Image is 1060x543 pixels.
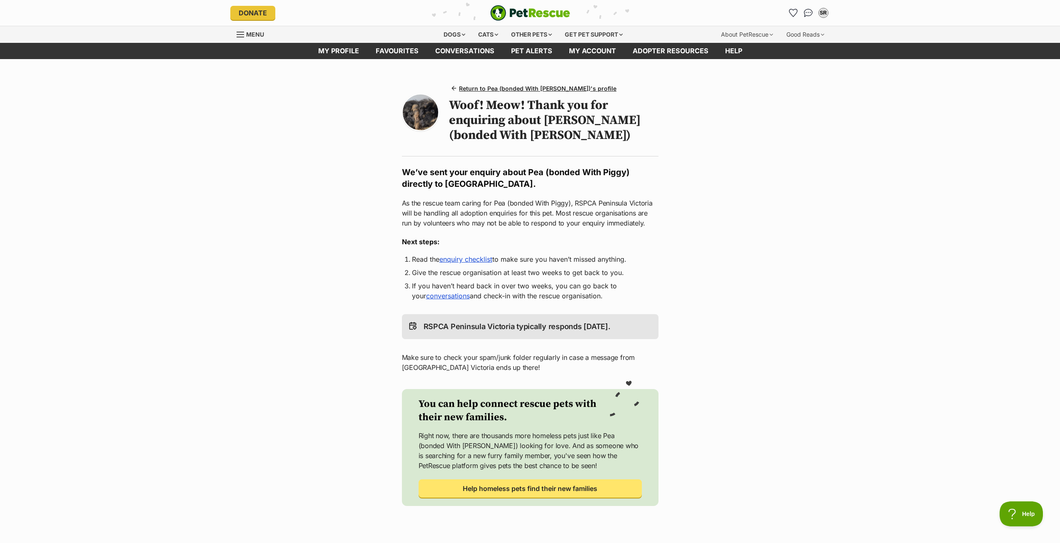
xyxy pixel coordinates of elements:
a: Adopter resources [624,43,717,59]
p: Make sure to check your spam/junk folder regularly in case a message from [GEOGRAPHIC_DATA] Victo... [402,352,658,372]
a: My profile [310,43,367,59]
iframe: Help Scout Beacon - Open [1000,501,1043,526]
li: If you haven’t heard back in over two weeks, you can go back to your and check-in with the rescue... [412,281,648,301]
h3: Next steps: [402,237,658,247]
p: As the rescue team caring for Pea (bonded With Piggy), RSPCA Peninsula Victoria will be handling ... [402,198,658,228]
ul: Account quick links [787,6,830,20]
div: Cats [472,26,504,43]
a: Conversations [802,6,815,20]
a: Favourites [367,43,427,59]
a: conversations [426,292,470,300]
button: My account [817,6,830,20]
div: Good Reads [781,26,830,43]
a: Return to Pea (bonded With [PERSON_NAME])'s profile [449,82,620,94]
span: Return to Pea (bonded With [PERSON_NAME])'s profile [459,84,616,93]
a: Help [717,43,751,59]
a: Menu [237,26,270,41]
img: Photo of Pea (Bonded With Piggy) [403,94,439,130]
li: Read the to make sure you haven’t missed anything. [412,254,648,264]
a: Pet alerts [503,43,561,59]
a: enquiry checklist [439,255,492,263]
a: Favourites [787,6,800,20]
a: conversations [427,43,503,59]
p: Right now, there are thousands more homeless pets just like Pea (bonded With [PERSON_NAME]) looki... [419,431,642,471]
h2: We’ve sent your enquiry about Pea (bonded With Piggy) directly to [GEOGRAPHIC_DATA]. [402,166,658,190]
a: Help homeless pets find their new families [419,479,642,498]
div: SR [819,9,828,17]
div: About PetRescue [715,26,779,43]
div: Get pet support [559,26,629,43]
img: chat-41dd97257d64d25036548639549fe6c8038ab92f7586957e7f3b1b290dea8141.svg [804,9,813,17]
h2: You can help connect rescue pets with their new families. [419,397,609,424]
h1: Woof! Meow! Thank you for enquiring about [PERSON_NAME] (bonded With [PERSON_NAME]) [449,98,658,143]
span: Help homeless pets find their new families [463,483,597,493]
img: logo-e224e6f780fb5917bec1dbf3a21bbac754714ae5b6737aabdf751b685950b380.svg [490,5,570,21]
a: My account [561,43,624,59]
p: RSPCA Peninsula Victoria typically responds [DATE]. [424,321,611,332]
div: Dogs [438,26,471,43]
a: PetRescue [490,5,570,21]
a: Donate [230,6,275,20]
div: Other pets [505,26,558,43]
span: Menu [246,31,264,38]
li: Give the rescue organisation at least two weeks to get back to you. [412,268,648,278]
